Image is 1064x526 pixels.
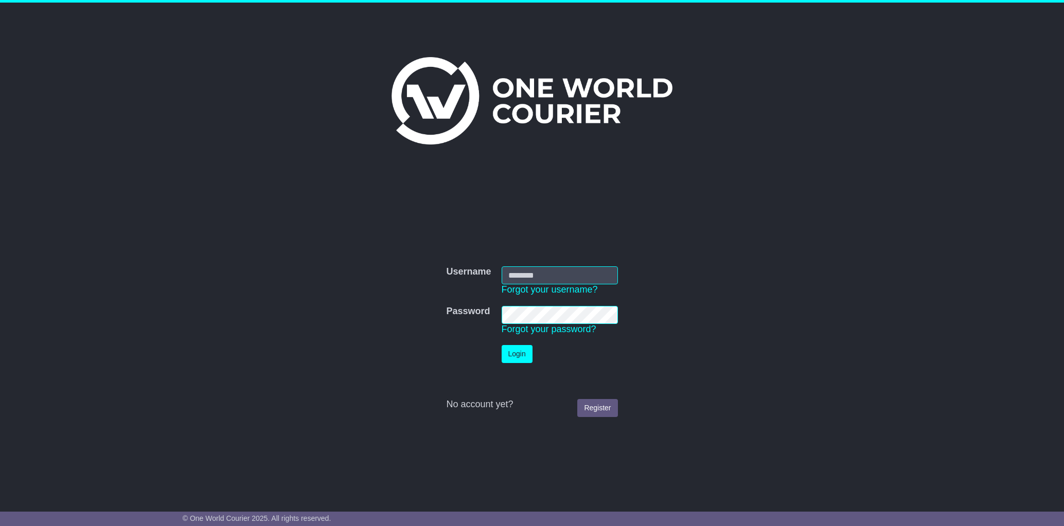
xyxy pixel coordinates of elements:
[502,284,598,295] a: Forgot your username?
[446,266,491,278] label: Username
[502,324,596,334] a: Forgot your password?
[446,306,490,317] label: Password
[392,57,672,144] img: One World
[502,345,533,363] button: Login
[446,399,617,410] div: No account yet?
[577,399,617,417] a: Register
[183,514,331,522] span: © One World Courier 2025. All rights reserved.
